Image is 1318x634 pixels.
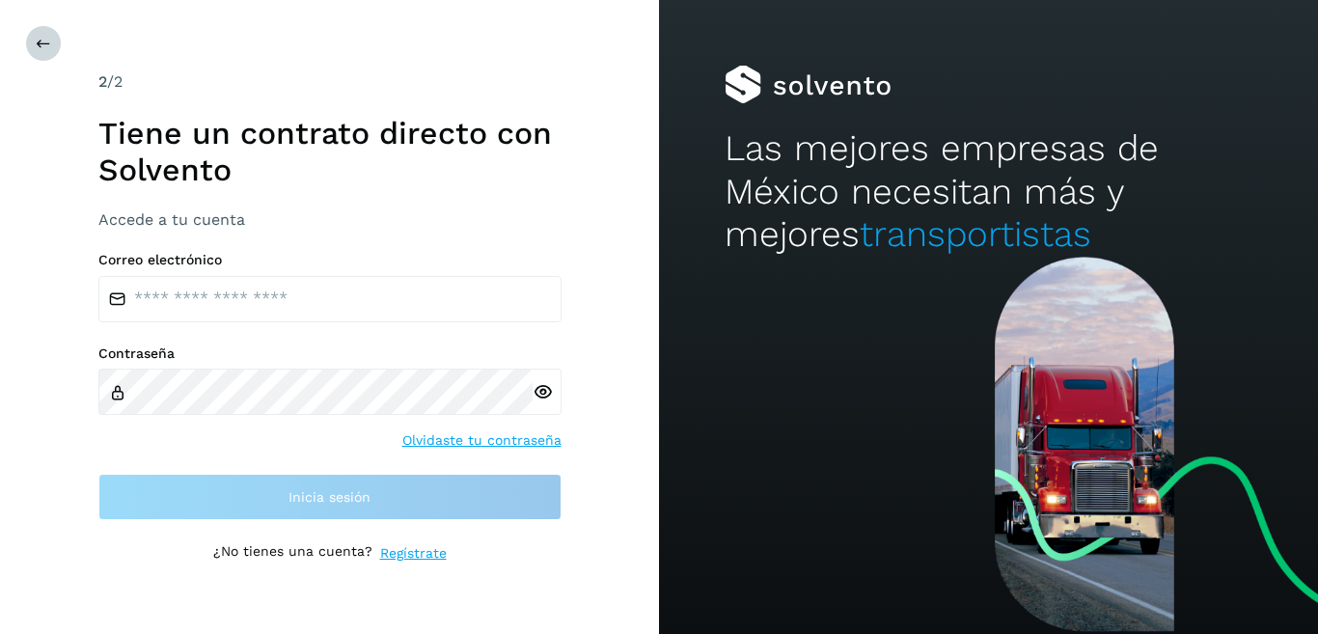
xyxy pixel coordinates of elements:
[380,543,447,564] a: Regístrate
[98,210,562,229] h3: Accede a tu cuenta
[98,70,562,94] div: /2
[98,345,562,362] label: Contraseña
[98,72,107,91] span: 2
[402,430,562,451] a: Olvidaste tu contraseña
[288,490,371,504] span: Inicia sesión
[98,252,562,268] label: Correo electrónico
[213,543,372,564] p: ¿No tienes una cuenta?
[98,115,562,189] h1: Tiene un contrato directo con Solvento
[860,213,1091,255] span: transportistas
[98,474,562,520] button: Inicia sesión
[725,127,1251,256] h2: Las mejores empresas de México necesitan más y mejores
